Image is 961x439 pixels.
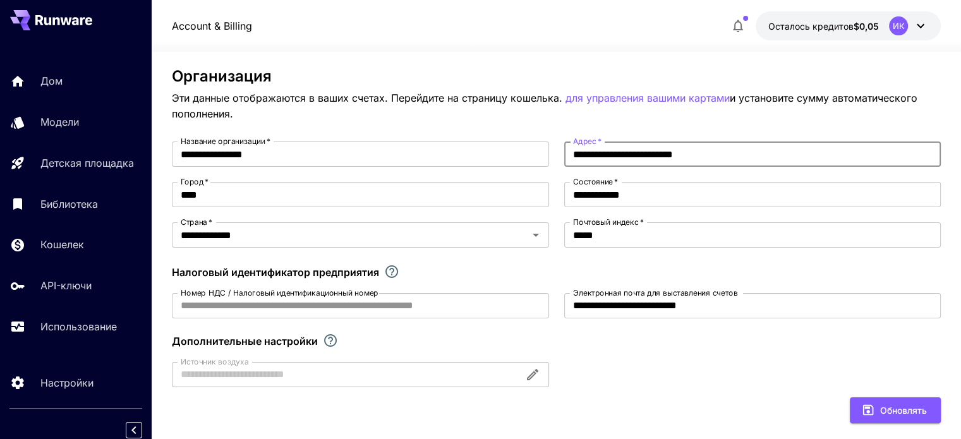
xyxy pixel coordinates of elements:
[172,18,252,33] nav: хлебные крошки
[756,11,941,40] button: 0,05 доллараИК
[384,264,399,279] svg: Если вы являетесь налогоплательщиком, введите здесь свой налоговый идентификационный номер.
[573,288,737,298] font: Электронная почта для выставления счетов
[181,136,265,146] font: Название организации
[573,217,639,227] font: Почтовый индекс
[40,157,134,169] font: Детская площадка
[565,90,730,106] button: для управления вашими картами
[527,226,545,244] button: Открыть
[854,21,879,32] font: $0,05
[40,320,117,333] font: Использование
[40,238,84,251] font: Кошелек
[850,397,941,423] button: Обновлять
[768,21,854,32] font: Осталось кредитов
[172,67,272,85] font: Организация
[40,116,79,128] font: Модели
[768,20,879,33] div: 0,05 доллара
[172,92,562,104] font: Эти данные отображаются в ваших счетах. Перейдите на страницу кошелька.
[880,405,927,416] font: Обновлять
[172,18,252,33] a: Account & Billing
[40,198,98,210] font: Библиотека
[181,356,248,366] font: Источник воздуха
[323,333,338,348] svg: Изучите дополнительные параметры настройки
[181,217,207,227] font: Страна
[40,75,63,87] font: Дом
[573,136,596,146] font: Адрес
[565,92,730,104] font: для управления вашими картами
[40,279,92,292] font: API-ключи
[126,422,142,438] button: Свернуть боковую панель
[172,335,318,347] font: Дополнительные настройки
[573,177,613,186] font: Состояние
[172,266,379,279] font: Налоговый идентификатор предприятия
[181,177,203,186] font: Город
[892,21,904,31] font: ИК
[181,288,378,298] font: Номер НДС / Налоговый идентификационный номер
[40,376,94,389] font: Настройки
